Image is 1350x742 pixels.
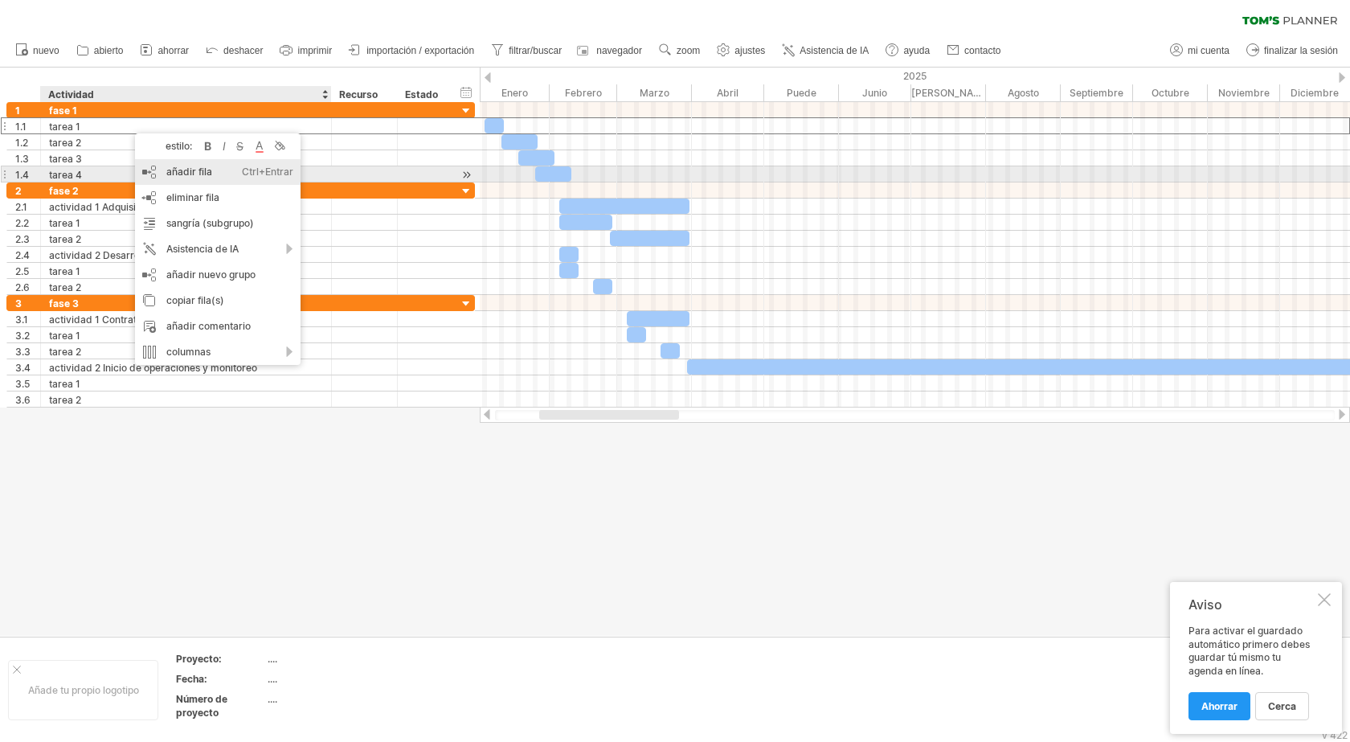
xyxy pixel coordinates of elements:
[1188,596,1222,613] font: Aviso
[49,314,287,326] font: actividad 1 Contratación y capacitación de personal
[509,45,562,56] font: filtrar/buscar
[166,294,224,306] font: copiar fila(s)
[339,88,378,100] font: Recurso
[565,87,602,99] font: Febrero
[49,281,81,293] font: tarea 2
[166,166,212,178] font: añadir fila
[1070,87,1123,99] font: Septiembre
[15,330,30,342] font: 3.2
[882,40,935,61] a: ayuda
[345,40,479,61] a: importación / exportación
[223,45,263,56] font: deshacer
[862,87,887,99] font: Junio
[15,169,29,181] font: 1.4
[839,84,911,101] div: Junio ​​de 2025
[1166,40,1234,61] a: mi cuenta
[487,40,567,61] a: filtrar/buscar
[49,297,79,310] font: fase 3
[1264,45,1338,56] font: finalizar la sesión
[15,217,29,229] font: 2.2
[49,217,80,229] font: tarea 1
[15,314,28,326] font: 3.1
[49,330,80,342] font: tarea 1
[242,166,293,178] font: Ctrl+Entrar
[157,45,189,56] font: ahorrar
[1008,87,1039,99] font: Agosto
[49,169,82,181] font: tarea 4
[903,45,930,56] font: ayuda
[501,87,528,99] font: Enero
[903,70,927,82] font: 2025
[1208,84,1280,101] div: Noviembre de 2025
[1152,87,1189,99] font: Octubre
[405,88,438,100] font: Estado
[15,346,31,358] font: 3.3
[713,40,770,61] a: ajustes
[15,153,29,165] font: 1.3
[15,185,22,197] font: 2
[49,233,81,245] font: tarea 2
[1201,700,1237,712] font: Ahorrar
[49,394,81,406] font: tarea 2
[49,185,79,197] font: fase 2
[1291,87,1339,99] font: Diciembre
[1133,84,1208,101] div: Octubre de 2025
[655,40,705,61] a: zoom
[1255,692,1309,720] a: cerca
[15,362,31,374] font: 3.4
[15,201,27,213] font: 2.1
[1242,40,1343,61] a: finalizar la sesión
[911,87,992,99] font: [PERSON_NAME]
[166,269,256,281] font: añadir nuevo grupo
[550,84,617,101] div: Febrero de 2025
[49,153,82,165] font: tarea 3
[1188,45,1229,56] font: mi cuenta
[33,45,59,56] font: nuevo
[800,45,869,56] font: Asistencia de IA
[575,40,647,61] a: navegador
[202,40,268,61] a: deshacer
[268,693,277,705] font: ....
[268,653,277,665] font: ....
[15,137,28,149] font: 1.2
[15,281,30,293] font: 2.6
[49,105,77,117] font: fase 1
[297,45,332,56] font: imprimir
[734,45,765,56] font: ajustes
[717,87,738,99] font: Abril
[49,346,81,358] font: tarea 2
[11,40,64,61] a: nuevo
[176,693,227,719] font: Número de proyecto
[596,45,642,56] font: navegador
[1188,625,1310,677] font: Para activar el guardado automático primero debes guardar tú mismo tu agenda en línea.
[166,346,211,358] font: columnas
[366,45,474,56] font: importación / exportación
[49,362,257,374] font: actividad 2 Inicio de operaciones y monitoreo
[15,297,22,310] font: 3
[911,84,986,101] div: Julio de 2025
[136,40,194,61] a: ahorrar
[166,191,219,203] font: eliminar fila
[943,40,1005,61] a: contacto
[176,653,222,665] font: Proyecto:
[176,673,207,685] font: Fecha:
[166,243,239,255] font: Asistencia de IA
[964,45,1000,56] font: contacto
[28,684,139,696] font: Añade tu propio logotipo
[787,87,816,99] font: Puede
[49,121,80,133] font: tarea 1
[778,40,873,61] a: Asistencia de IA
[459,166,474,183] div: Desplácese hasta la actividad
[48,88,94,100] font: Actividad
[1218,87,1270,99] font: Noviembre
[15,249,30,261] font: 2.4
[640,87,669,99] font: Marzo
[764,84,839,101] div: Mayo de 2025
[677,45,700,56] font: zoom
[166,140,192,152] font: estilo:
[986,84,1061,101] div: Agosto de 2025
[1322,729,1348,741] font: v 422
[15,105,20,117] font: 1
[475,84,550,101] div: Enero de 2025
[72,40,129,61] a: abierto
